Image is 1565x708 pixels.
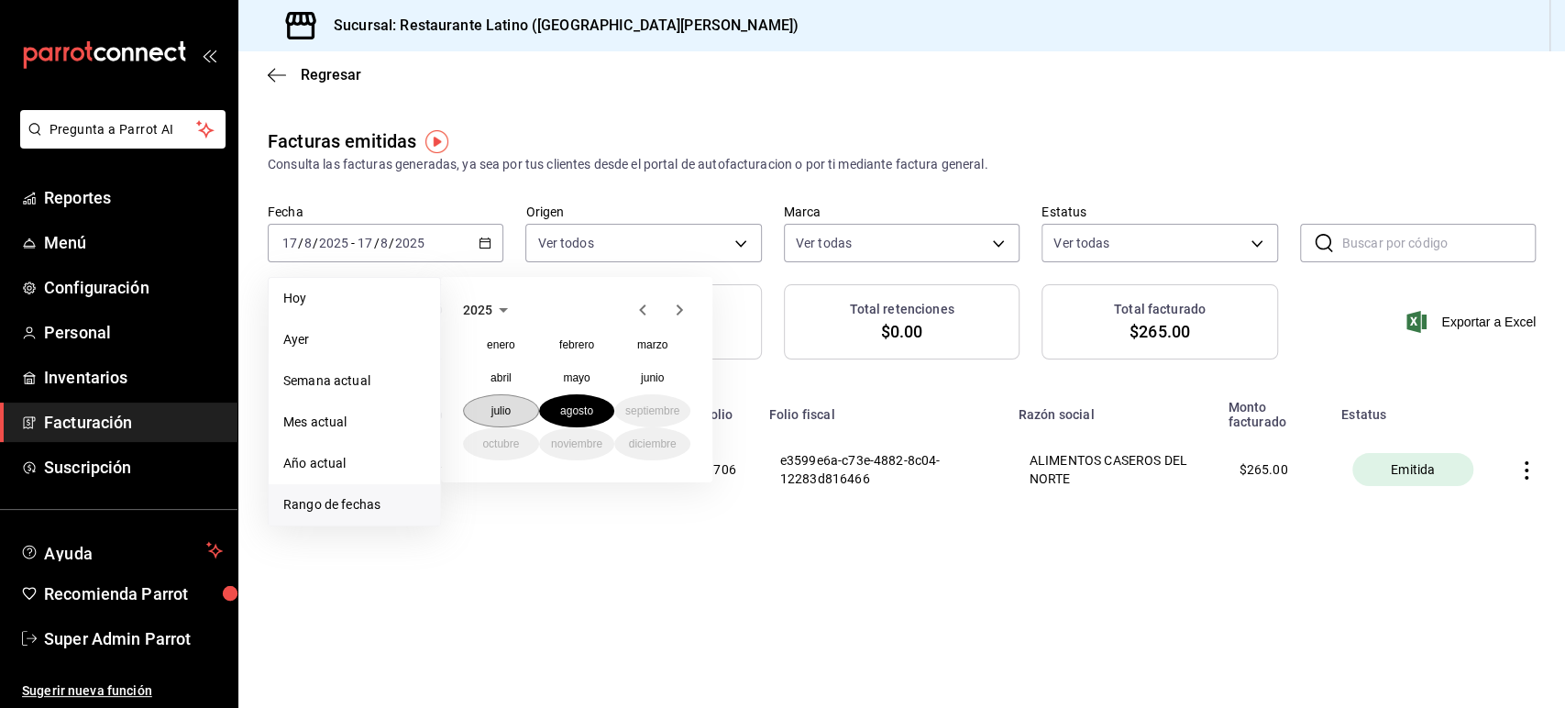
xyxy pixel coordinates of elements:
[784,205,1019,218] label: Marca
[44,320,223,345] span: Personal
[283,330,425,349] span: Ayer
[373,236,379,250] span: /
[463,361,539,394] button: abril de 2025
[394,236,425,250] input: ----
[539,328,615,361] button: febrero de 2025
[1041,205,1277,218] label: Estatus
[881,319,923,344] span: $0.00
[20,110,226,149] button: Pregunta a Parrot AI
[614,328,690,361] button: marzo de 2025
[559,338,594,351] abbr: febrero de 2025
[357,236,373,250] input: --
[22,681,223,701] span: Sugerir nueva función
[1053,234,1109,252] span: Ver todas
[389,236,394,250] span: /
[44,626,223,651] span: Super Admin Parrot
[44,539,199,561] span: Ayuda
[303,236,313,250] input: --
[1130,319,1190,344] span: $265.00
[283,454,425,473] span: Año actual
[318,236,349,250] input: ----
[525,205,761,218] label: Origen
[551,437,602,450] abbr: noviembre de 2025
[641,371,664,384] abbr: junio de 2025
[614,394,690,427] button: septiembre de 2025
[202,48,216,62] button: open_drawer_menu
[283,371,425,391] span: Semana actual
[1330,389,1495,429] th: Estatus
[268,66,361,83] button: Regresar
[796,234,852,252] span: Ver todas
[537,234,593,252] span: Ver todos
[44,365,223,390] span: Inventarios
[625,404,679,417] abbr: septiembre de 2025
[1342,225,1536,261] input: Buscar por código
[487,338,515,351] abbr: enero de 2025
[560,404,593,417] abbr: agosto de 2025
[1217,389,1330,429] th: Monto facturado
[1114,300,1206,319] h3: Total facturado
[13,133,226,152] a: Pregunta a Parrot AI
[463,299,514,321] button: 2025
[50,120,197,139] span: Pregunta a Parrot AI
[380,236,389,250] input: --
[463,303,492,317] span: 2025
[563,371,590,384] abbr: mayo de 2025
[283,413,425,432] span: Mes actual
[298,236,303,250] span: /
[758,429,1008,510] th: e3599e6a-c73e-4882-8c04-12283d816466
[490,371,512,384] abbr: abril de 2025
[1410,311,1536,333] button: Exportar a Excel
[268,155,1536,174] div: Consulta las facturas generadas, ya sea por tus clientes desde el portal de autofacturacion o por...
[1217,429,1330,510] th: $ 265.00
[283,289,425,308] span: Hoy
[44,581,223,606] span: Recomienda Parrot
[44,230,223,255] span: Menú
[1383,460,1442,479] span: Emitida
[319,15,799,37] h3: Sucursal: Restaurante Latino ([GEOGRAPHIC_DATA][PERSON_NAME])
[44,275,223,300] span: Configuración
[539,361,615,394] button: mayo de 2025
[44,185,223,210] span: Reportes
[539,394,615,427] button: agosto de 2025
[539,427,615,460] button: noviembre de 2025
[491,404,511,417] abbr: julio de 2025
[425,130,448,153] img: Tooltip marker
[1008,389,1218,429] th: Razón social
[1008,429,1218,510] th: ALIMENTOS CASEROS DEL NORTE
[849,300,953,319] h3: Total retenciones
[614,361,690,394] button: junio de 2025
[463,427,539,460] button: octubre de 2025
[281,236,298,250] input: --
[758,389,1008,429] th: Folio fiscal
[44,455,223,480] span: Suscripción
[301,66,361,83] span: Regresar
[614,427,690,460] button: diciembre de 2025
[44,410,223,435] span: Facturación
[637,338,667,351] abbr: marzo de 2025
[313,236,318,250] span: /
[268,205,503,218] label: Fecha
[482,437,519,450] abbr: octubre de 2025
[463,394,539,427] button: julio de 2025
[629,437,677,450] abbr: diciembre de 2025
[268,127,416,155] div: Facturas emitidas
[283,495,425,514] span: Rango de fechas
[351,236,355,250] span: -
[463,328,539,361] button: enero de 2025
